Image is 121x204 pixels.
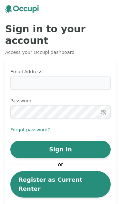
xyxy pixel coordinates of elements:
label: Email Address [10,68,111,75]
a: Register as Current Renter [10,171,111,198]
label: Password [10,97,111,104]
p: Access your Occupi dashboard [5,49,116,56]
button: Sign In [10,141,111,158]
button: Forgot password? [10,127,50,133]
h2: Sign in to your account [5,23,116,46]
span: or [55,161,66,168]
